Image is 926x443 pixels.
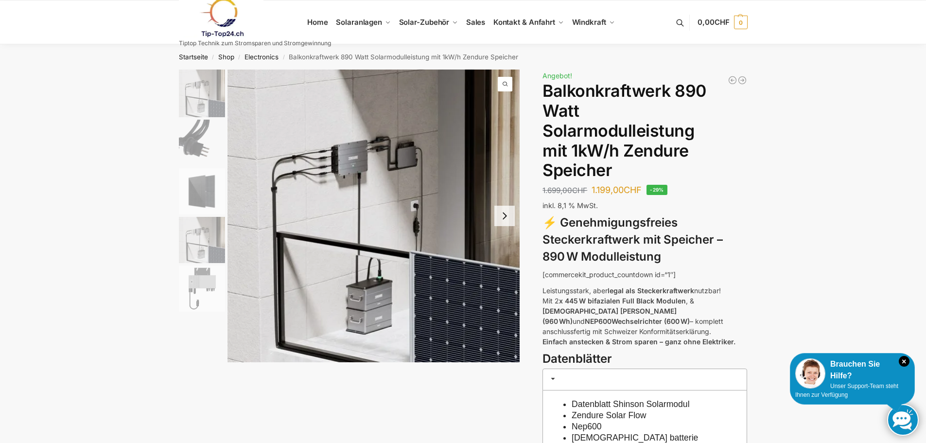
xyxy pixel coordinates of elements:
[585,317,690,325] strong: NEP600Wechselrichter (600 W)
[624,185,642,195] span: CHF
[542,81,747,180] h1: Balkonkraftwerk 890 Watt Solarmodulleistung mit 1kW/h Zendure Speicher
[332,0,395,44] a: Solaranlagen
[542,186,587,195] bdi: 1.699,00
[646,185,667,195] span: -29%
[542,337,735,346] strong: Einfach anstecken & Strom sparen – ganz ohne Elektriker.
[715,18,730,27] span: CHF
[572,18,606,27] span: Windkraft
[218,53,234,61] a: Shop
[279,53,289,61] span: /
[395,0,462,44] a: Solar-Zubehör
[698,18,729,27] span: 0,00
[698,8,747,37] a: 0,00CHF 0
[161,44,765,70] nav: Breadcrumb
[542,71,572,80] span: Angebot!
[466,18,486,27] span: Sales
[489,0,568,44] a: Kontakt & Anfahrt
[608,286,694,295] strong: legal als Steckerkraftwerk
[227,70,520,362] img: Zendure-solar-flow-Batteriespeicher für Balkonkraftwerke
[572,186,587,195] span: CHF
[559,297,686,305] strong: x 445 W bifazialen Full Black Modulen
[572,422,602,431] a: Nep600
[542,351,747,368] h3: Datenblätter
[542,307,677,325] strong: [DEMOGRAPHIC_DATA] [PERSON_NAME] (960 Wh)
[542,269,747,280] p: [commercekit_product_countdown id=“1″]
[245,53,279,61] a: Electronics
[399,18,450,27] span: Solar-Zubehör
[179,40,331,46] p: Tiptop Technik zum Stromsparen und Stromgewinnung
[179,217,225,263] img: Zendure-solar-flow-Batteriespeicher für Balkonkraftwerke
[734,16,748,29] span: 0
[572,399,690,409] a: Datenblatt Shinson Solarmodul
[179,120,225,166] img: Anschlusskabel-3meter_schweizer-stecker
[795,358,825,389] img: Customer service
[179,266,225,312] img: nep-microwechselrichter-600w
[728,75,737,85] a: Balkonkraftwerk 890 Watt Solarmodulleistung mit 2kW/h Zendure Speicher
[336,18,382,27] span: Solaranlagen
[179,53,208,61] a: Startseite
[493,18,555,27] span: Kontakt & Anfahrt
[568,0,619,44] a: Windkraft
[227,70,520,362] a: Znedure solar flow Batteriespeicher fuer BalkonkraftwerkeZnedure solar flow Batteriespeicher fuer...
[462,0,489,44] a: Sales
[737,75,747,85] a: Steckerkraftwerk mit 4 KW Speicher und 8 Solarmodulen mit 3600 Watt
[899,356,909,367] i: Schließen
[592,185,642,195] bdi: 1.199,00
[208,53,218,61] span: /
[542,285,747,347] p: Leistungsstark, aber nutzbar! Mit 2 , & und – komplett anschlussfertig mit Schweizer Konformitäts...
[542,201,598,210] span: inkl. 8,1 % MwSt.
[572,410,646,420] a: Zendure Solar Flow
[795,358,909,382] div: Brauchen Sie Hilfe?
[494,206,515,226] button: Next slide
[234,53,245,61] span: /
[179,168,225,214] img: Maysun
[542,214,747,265] h3: ⚡ Genehmigungsfreies Steckerkraftwerk mit Speicher – 890 W Modulleistung
[795,383,898,398] span: Unser Support-Team steht Ihnen zur Verfügung
[179,70,225,117] img: Zendure-solar-flow-Batteriespeicher für Balkonkraftwerke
